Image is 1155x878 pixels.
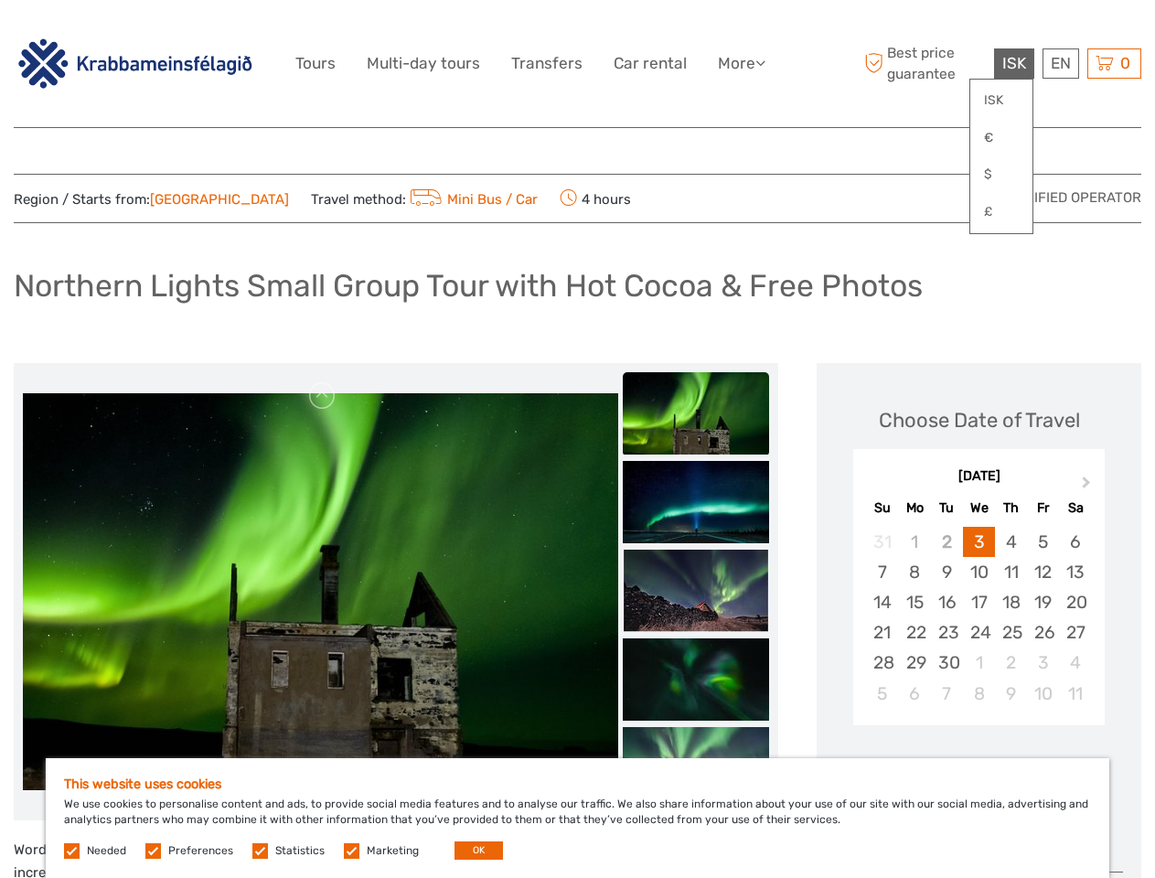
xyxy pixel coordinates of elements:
label: Needed [87,843,126,859]
a: Tours [295,50,336,77]
div: Choose Monday, September 15th, 2025 [899,587,931,617]
a: Transfers [511,50,583,77]
span: Best price guarantee [860,43,989,83]
div: Choose Thursday, September 11th, 2025 [995,557,1027,587]
div: Su [866,496,898,520]
a: Multi-day tours [367,50,480,77]
div: Mo [899,496,931,520]
div: Choose Saturday, September 27th, 2025 [1059,617,1091,648]
div: Choose Thursday, September 18th, 2025 [995,587,1027,617]
a: £ [970,196,1032,229]
div: Choose Friday, September 19th, 2025 [1027,587,1059,617]
span: Region / Starts from: [14,190,289,209]
div: Choose Monday, October 6th, 2025 [899,679,931,709]
a: [GEOGRAPHIC_DATA] [150,191,289,208]
div: Fr [1027,496,1059,520]
a: Mini Bus / Car [406,191,538,208]
h1: Northern Lights Small Group Tour with Hot Cocoa & Free Photos [14,267,923,305]
img: 2029fcbb51f347a5b6e6920e1f9c3fc5_slider_thumbnail.jpg [623,727,769,809]
div: Choose Monday, September 22nd, 2025 [899,617,931,648]
button: Next Month [1074,472,1103,501]
div: Choose Sunday, September 7th, 2025 [866,557,898,587]
div: Choose Saturday, October 11th, 2025 [1059,679,1091,709]
div: Choose Monday, September 29th, 2025 [899,648,931,678]
p: We're away right now. Please check back later! [26,32,207,47]
div: Choose Sunday, September 21st, 2025 [866,617,898,648]
div: Choose Tuesday, September 9th, 2025 [931,557,963,587]
h5: This website uses cookies [64,776,1091,792]
div: Choose Saturday, September 20th, 2025 [1059,587,1091,617]
div: Sa [1059,496,1091,520]
span: Travel method: [311,186,538,211]
div: Choose Wednesday, September 17th, 2025 [963,587,995,617]
div: Choose Saturday, September 6th, 2025 [1059,527,1091,557]
a: ISK [970,84,1032,117]
div: Choose Wednesday, September 3rd, 2025 [963,527,995,557]
div: Not available Monday, September 1st, 2025 [899,527,931,557]
div: Th [995,496,1027,520]
div: Not available Sunday, August 31st, 2025 [866,527,898,557]
div: Choose Wednesday, October 8th, 2025 [963,679,995,709]
img: 5c664111b7b64f21ae228e5095a4fe38_slider_thumbnail.jpg [623,638,769,721]
div: Choose Wednesday, October 1st, 2025 [963,648,995,678]
img: bb7a6dbc640d46aabaa5423fca910887_slider_thumbnail.jpg [623,461,769,543]
div: EN [1043,48,1079,79]
div: Choose Tuesday, September 30th, 2025 [931,648,963,678]
div: Choose Saturday, October 4th, 2025 [1059,648,1091,678]
a: Car rental [614,50,687,77]
img: 3142-b3e26b51-08fe-4449-b938-50ec2168a4a0_logo_big.png [14,36,257,91]
span: 0 [1118,54,1133,72]
a: $ [970,158,1032,191]
div: Choose Date of Travel [879,406,1080,434]
span: 4 hours [560,186,631,211]
div: Not available Tuesday, September 2nd, 2025 [931,527,963,557]
div: We use cookies to personalise content and ads, to provide social media features and to analyse ou... [46,758,1109,878]
div: Choose Sunday, October 5th, 2025 [866,679,898,709]
img: 46147ee86efc4724a1ec950ea5999eab_main_slider.jpg [23,393,618,790]
a: € [970,122,1032,155]
div: Choose Saturday, September 13th, 2025 [1059,557,1091,587]
button: OK [455,841,503,860]
div: Choose Thursday, October 9th, 2025 [995,679,1027,709]
div: We [963,496,995,520]
div: Choose Thursday, September 25th, 2025 [995,617,1027,648]
div: Choose Friday, October 10th, 2025 [1027,679,1059,709]
div: Choose Tuesday, September 23rd, 2025 [931,617,963,648]
div: Choose Friday, September 26th, 2025 [1027,617,1059,648]
span: Verified Operator [1008,188,1141,208]
div: Choose Tuesday, October 7th, 2025 [931,679,963,709]
div: Choose Monday, September 8th, 2025 [899,557,931,587]
div: Choose Sunday, September 28th, 2025 [866,648,898,678]
div: Choose Wednesday, September 10th, 2025 [963,557,995,587]
div: month 2025-09 [859,527,1098,709]
button: Open LiveChat chat widget [210,28,232,50]
img: 01b187024c8e42199293787bd472be4e_slider_thumbnail.jpg [623,550,769,632]
div: Choose Wednesday, September 24th, 2025 [963,617,995,648]
label: Marketing [367,843,419,859]
img: 46147ee86efc4724a1ec950ea5999eab_slider_thumbnail.jpg [623,372,769,455]
div: Choose Thursday, September 4th, 2025 [995,527,1027,557]
div: Choose Friday, September 12th, 2025 [1027,557,1059,587]
div: Choose Friday, October 3rd, 2025 [1027,648,1059,678]
div: Choose Tuesday, September 16th, 2025 [931,587,963,617]
div: Choose Friday, September 5th, 2025 [1027,527,1059,557]
div: [DATE] [853,467,1105,487]
div: Tu [931,496,963,520]
label: Preferences [168,843,233,859]
span: ISK [1002,54,1026,72]
div: Choose Sunday, September 14th, 2025 [866,587,898,617]
div: Choose Thursday, October 2nd, 2025 [995,648,1027,678]
label: Statistics [275,843,325,859]
a: More [718,50,765,77]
